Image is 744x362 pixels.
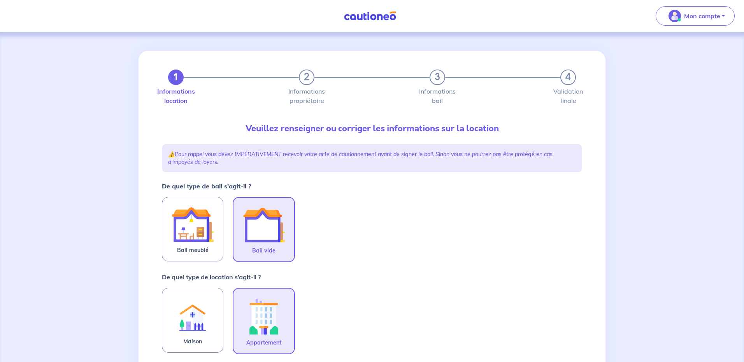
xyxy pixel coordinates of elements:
[168,151,553,165] em: Pour rappel vous devez IMPÉRATIVEMENT recevoir votre acte de cautionnement avant de signer le bai...
[246,338,281,347] span: Appartement
[560,88,576,104] label: Validation finale
[656,6,735,26] button: illu_account_valid_menu.svgMon compte
[299,88,314,104] label: Informations propriétaire
[243,204,285,246] img: illu_empty_lease.svg
[669,10,681,22] img: illu_account_valid_menu.svg
[430,88,445,104] label: Informations bail
[243,295,285,338] img: illu_apartment.svg
[684,11,720,21] p: Mon compte
[168,88,184,104] label: Informations location
[252,246,275,255] span: Bail vide
[162,122,582,135] p: Veuillez renseigner ou corriger les informations sur la location
[162,272,261,282] p: De quel type de location s’agit-il ?
[183,337,202,346] span: Maison
[341,11,399,21] img: Cautioneo
[172,294,214,337] img: illu_rent.svg
[172,204,214,245] img: illu_furnished_lease.svg
[168,150,576,166] p: ⚠️
[168,70,184,85] button: 1
[177,245,209,255] span: Bail meublé
[162,182,251,190] strong: De quel type de bail s’agit-il ?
